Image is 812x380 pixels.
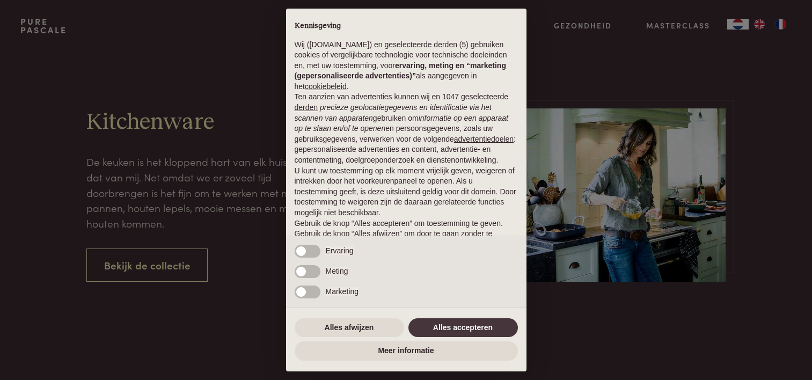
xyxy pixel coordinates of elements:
p: Gebruik de knop “Alles accepteren” om toestemming te geven. Gebruik de knop “Alles afwijzen” om d... [295,218,518,250]
span: Marketing [326,287,359,296]
h2: Kennisgeving [295,21,518,31]
button: Meer informatie [295,341,518,361]
button: derden [295,103,318,113]
p: Ten aanzien van advertenties kunnen wij en 1047 geselecteerde gebruiken om en persoonsgegevens, z... [295,92,518,165]
button: Alles afwijzen [295,318,404,338]
span: Ervaring [326,246,354,255]
p: U kunt uw toestemming op elk moment vrijelijk geven, weigeren of intrekken door het voorkeurenpan... [295,166,518,218]
span: Meting [326,267,348,275]
strong: ervaring, meting en “marketing (gepersonaliseerde advertenties)” [295,61,506,81]
button: Alles accepteren [408,318,518,338]
button: advertentiedoelen [454,134,514,145]
a: cookiebeleid [305,82,347,91]
em: informatie op een apparaat op te slaan en/of te openen [295,114,509,133]
p: Wij ([DOMAIN_NAME]) en geselecteerde derden (5) gebruiken cookies of vergelijkbare technologie vo... [295,40,518,92]
em: precieze geolocatiegegevens en identificatie via het scannen van apparaten [295,103,492,122]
